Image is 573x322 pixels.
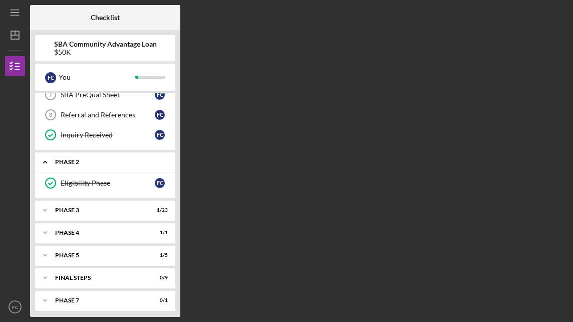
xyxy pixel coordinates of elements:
div: 1 / 5 [150,252,168,258]
div: SBA PreQual Sheet [61,91,155,99]
div: Phase 5 [55,252,143,258]
a: Inquiry ReceivedFC [40,125,170,145]
div: 0 / 1 [150,297,168,303]
tspan: 8 [49,112,52,118]
div: Phase 2 [55,159,163,165]
div: $50K [54,48,157,56]
a: Eligibility PhaseFC [40,173,170,193]
div: 1 / 1 [150,230,168,236]
button: FC [5,297,25,317]
a: 7SBA PreQual SheetFC [40,85,170,105]
div: FINAL STEPS [55,275,143,281]
div: F C [155,110,165,120]
div: Phase 4 [55,230,143,236]
div: Phase 3 [55,207,143,213]
div: F C [155,130,165,140]
b: SBA Community Advantage Loan [54,40,157,48]
tspan: 7 [49,92,52,98]
div: F C [45,72,56,83]
div: Referral and References [61,111,155,119]
text: FC [12,304,19,310]
div: Phase 7 [55,297,143,303]
b: Checklist [91,14,120,22]
div: F C [155,178,165,188]
div: Eligibility Phase [61,179,155,187]
div: 0 / 9 [150,275,168,281]
div: Inquiry Received [61,131,155,139]
div: You [59,69,135,86]
div: 1 / 23 [150,207,168,213]
a: 8Referral and ReferencesFC [40,105,170,125]
div: F C [155,90,165,100]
